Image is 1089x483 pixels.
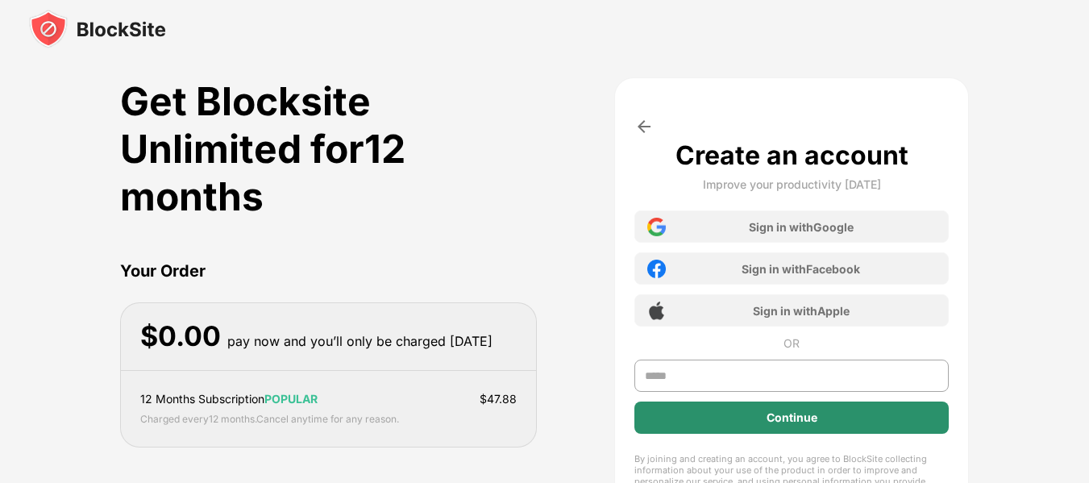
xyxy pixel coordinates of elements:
[767,411,817,424] div: Continue
[703,177,881,191] div: Improve your productivity [DATE]
[140,390,318,408] div: 12 Months Subscription
[480,390,517,408] div: $ 47.88
[753,304,850,318] div: Sign in with Apple
[264,392,318,406] span: POPULAR
[140,411,399,427] div: Charged every 12 months . Cancel anytime for any reason.
[29,10,166,48] img: blocksite-icon-black.svg
[227,330,493,353] div: pay now and you’ll only be charged [DATE]
[647,260,666,278] img: facebook-icon.png
[647,302,666,320] img: apple-icon.png
[120,259,537,283] div: Your Order
[647,218,666,236] img: google-icon.png
[675,139,908,171] div: Create an account
[140,320,221,353] div: $ 0.00
[120,77,537,220] div: Get Blocksite Unlimited for 12 months
[634,117,654,136] img: arrow-back.svg
[749,220,854,234] div: Sign in with Google
[783,336,800,350] div: OR
[742,262,860,276] div: Sign in with Facebook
